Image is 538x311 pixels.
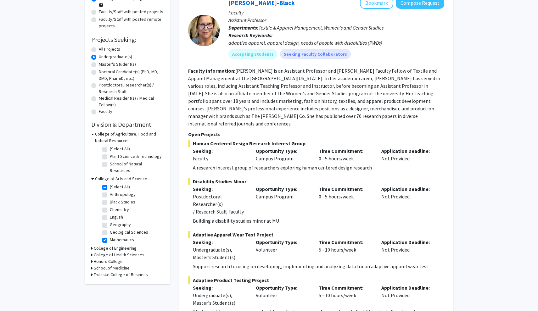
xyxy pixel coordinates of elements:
mat-chip: Seeking Faculty Collaborators [280,49,351,59]
label: School of Natural Resources [110,161,162,174]
p: Opportunity Type: [256,238,309,246]
p: Support research focusing on developing, implementing and analyzing data for an adaptive apparel ... [193,263,444,270]
h2: Projects Seeking: [91,36,164,43]
div: adaptive apparel, apparel design, needs of people with disabilities (PWDs) [228,39,444,47]
p: Assistant Professor [228,16,444,24]
p: Time Commitment: [319,238,372,246]
label: Faculty [99,108,112,115]
label: Black Studies [110,199,135,205]
p: Faculty [228,9,444,16]
p: Application Deadline: [381,185,435,193]
div: Not Provided [377,284,440,307]
label: (Select All) [110,146,130,152]
p: Seeking: [193,185,246,193]
label: Peace Studies [110,244,137,251]
h3: College of Health Sciences [94,252,144,258]
h3: Trulaske College of Business [94,271,148,278]
h3: Honors College [94,258,123,265]
div: Not Provided [377,185,440,215]
label: Anthropology [110,191,136,198]
h3: College of Agriculture, Food and Natural Resources [95,131,164,144]
label: Undergraduate(s) [99,53,132,60]
p: Seeking: [193,147,246,155]
div: 0 - 5 hours/week [314,147,377,162]
div: Postdoctoral Researcher(s) / Research Staff, Faculty [193,193,246,215]
span: Adaptive Apparel Wear Test Project [188,231,444,238]
div: Not Provided [377,238,440,261]
p: Open Projects [188,131,444,138]
p: Time Commitment: [319,284,372,292]
p: Opportunity Type: [256,284,309,292]
p: Time Commitment: [319,147,372,155]
label: All Projects [99,46,120,53]
p: Seeking: [193,284,246,292]
p: Opportunity Type: [256,185,309,193]
label: Faculty/Staff with posted projects [99,8,163,15]
div: 5 - 10 hours/week [314,238,377,261]
label: Faculty/Staff with posted remote projects [99,16,164,29]
label: Geological Sciences [110,229,148,236]
div: 5 - 10 hours/week [314,284,377,307]
span: Human Centered Design Research Interest Group [188,140,444,147]
label: English [110,214,123,220]
iframe: Chat [5,283,27,306]
div: Volunteer [251,238,314,261]
p: Application Deadline: [381,147,435,155]
p: Time Commitment: [319,185,372,193]
mat-chip: Accepting Students [228,49,277,59]
label: (Select All) [110,184,130,190]
b: Faculty Information: [188,68,235,74]
div: Not Provided [377,147,440,162]
p: Opportunity Type: [256,147,309,155]
b: Research Keywords: [228,32,273,38]
label: Postdoctoral Researcher(s) / Research Staff [99,82,164,95]
p: Building a disability studies minor at MU [193,217,444,225]
div: Faculty [193,155,246,162]
p: Seeking: [193,238,246,246]
p: Application Deadline: [381,284,435,292]
label: Chemistry [110,206,129,213]
label: Mathematics [110,236,134,243]
label: Medical Resident(s) / Medical Fellow(s) [99,95,164,108]
div: Volunteer [251,284,314,307]
div: Undergraduate(s), Master's Student(s) [193,292,246,307]
label: Doctoral Candidate(s) (PhD, MD, DMD, PharmD, etc.) [99,69,164,82]
div: 0 - 5 hours/week [314,185,377,215]
h3: College of Engineering [94,245,137,252]
p: Application Deadline: [381,238,435,246]
p: A research interest group of researchers exploring human centered design research [193,164,444,171]
h2: Division & Department: [91,121,164,128]
label: Master's Student(s) [99,61,136,68]
fg-read-more: [PERSON_NAME] is an Assistant Professor and [PERSON_NAME] Faculty Fellow of Textile and Apparel M... [188,68,440,127]
b: Departments: [228,25,259,31]
div: Campus Program [251,147,314,162]
label: Plant Science & Technology [110,153,162,160]
div: Campus Program [251,185,314,215]
div: Undergraduate(s), Master's Student(s) [193,246,246,261]
span: Disability Studies Minor [188,178,444,185]
h3: College of Arts and Science [95,175,147,182]
label: Geography [110,221,131,228]
h3: School of Medicine [94,265,130,271]
span: Adaptive Product Testing Project [188,276,444,284]
span: Textile & Apparel Management, Women's and Gender Studies [259,25,384,31]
